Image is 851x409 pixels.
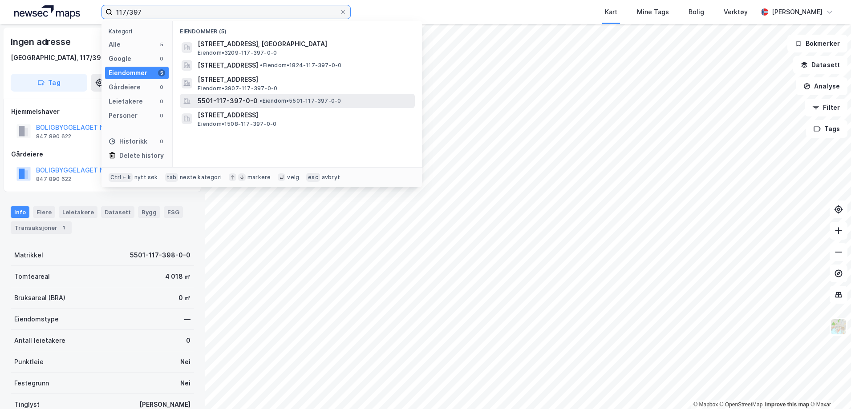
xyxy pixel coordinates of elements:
[158,41,165,48] div: 5
[158,98,165,105] div: 0
[173,21,422,37] div: Eiendommer (5)
[14,271,50,282] div: Tomteareal
[11,74,87,92] button: Tag
[260,62,263,68] span: •
[109,173,133,182] div: Ctrl + k
[830,318,847,335] img: Z
[260,62,341,69] span: Eiendom • 1824-117-397-0-0
[138,206,160,218] div: Bygg
[605,7,617,17] div: Kart
[36,176,71,183] div: 847 890 622
[765,401,809,408] a: Improve this map
[247,174,271,181] div: markere
[59,223,68,232] div: 1
[11,206,29,218] div: Info
[109,96,143,107] div: Leietakere
[109,136,147,147] div: Historikk
[109,28,169,35] div: Kategori
[165,173,178,182] div: tab
[178,293,190,303] div: 0 ㎡
[184,314,190,325] div: —
[186,335,190,346] div: 0
[158,84,165,91] div: 0
[806,120,847,138] button: Tags
[11,35,72,49] div: Ingen adresse
[36,133,71,140] div: 847 890 622
[796,77,847,95] button: Analyse
[158,138,165,145] div: 0
[198,96,258,106] span: 5501-117-397-0-0
[198,74,411,85] span: [STREET_ADDRESS]
[119,150,164,161] div: Delete history
[198,39,411,49] span: [STREET_ADDRESS], [GEOGRAPHIC_DATA]
[14,378,49,389] div: Festegrunn
[164,206,183,218] div: ESG
[158,69,165,76] div: 5
[322,174,340,181] div: avbryt
[720,401,763,408] a: OpenStreetMap
[14,293,65,303] div: Bruksareal (BRA)
[134,174,158,181] div: nytt søk
[772,7,823,17] div: [PERSON_NAME]
[805,99,847,116] button: Filter
[11,149,194,160] div: Gårdeiere
[14,250,43,261] div: Matrikkel
[109,82,141,92] div: Gårdeiere
[14,5,80,19] img: logo.a4113a55bc3d86da70a041830d287a7e.svg
[198,110,411,120] span: [STREET_ADDRESS]
[724,7,748,17] div: Verktøy
[11,221,72,234] div: Transaksjoner
[306,173,320,182] div: esc
[109,110,138,121] div: Personer
[33,206,55,218] div: Eiere
[158,112,165,119] div: 0
[14,357,44,367] div: Punktleie
[806,366,851,409] iframe: Chat Widget
[806,366,851,409] div: Kontrollprogram for chat
[180,357,190,367] div: Nei
[113,5,340,19] input: Søk på adresse, matrikkel, gårdeiere, leietakere eller personer
[14,314,59,325] div: Eiendomstype
[180,378,190,389] div: Nei
[689,7,704,17] div: Bolig
[198,60,258,71] span: [STREET_ADDRESS]
[180,174,222,181] div: neste kategori
[11,52,105,63] div: [GEOGRAPHIC_DATA], 117/398
[198,120,276,128] span: Eiendom • 1508-117-397-0-0
[198,85,277,92] span: Eiendom • 3907-117-397-0-0
[165,271,190,282] div: 4 018 ㎡
[793,56,847,74] button: Datasett
[259,97,341,104] span: Eiendom • 5501-117-397-0-0
[198,49,277,56] span: Eiendom • 3209-117-397-0-0
[158,55,165,62] div: 0
[287,174,299,181] div: velg
[59,206,97,218] div: Leietakere
[14,335,65,346] div: Antall leietakere
[101,206,134,218] div: Datasett
[109,39,121,50] div: Alle
[130,250,190,261] div: 5501-117-398-0-0
[109,68,147,78] div: Eiendommer
[693,401,718,408] a: Mapbox
[637,7,669,17] div: Mine Tags
[11,106,194,117] div: Hjemmelshaver
[787,35,847,52] button: Bokmerker
[109,53,131,64] div: Google
[259,97,262,104] span: •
